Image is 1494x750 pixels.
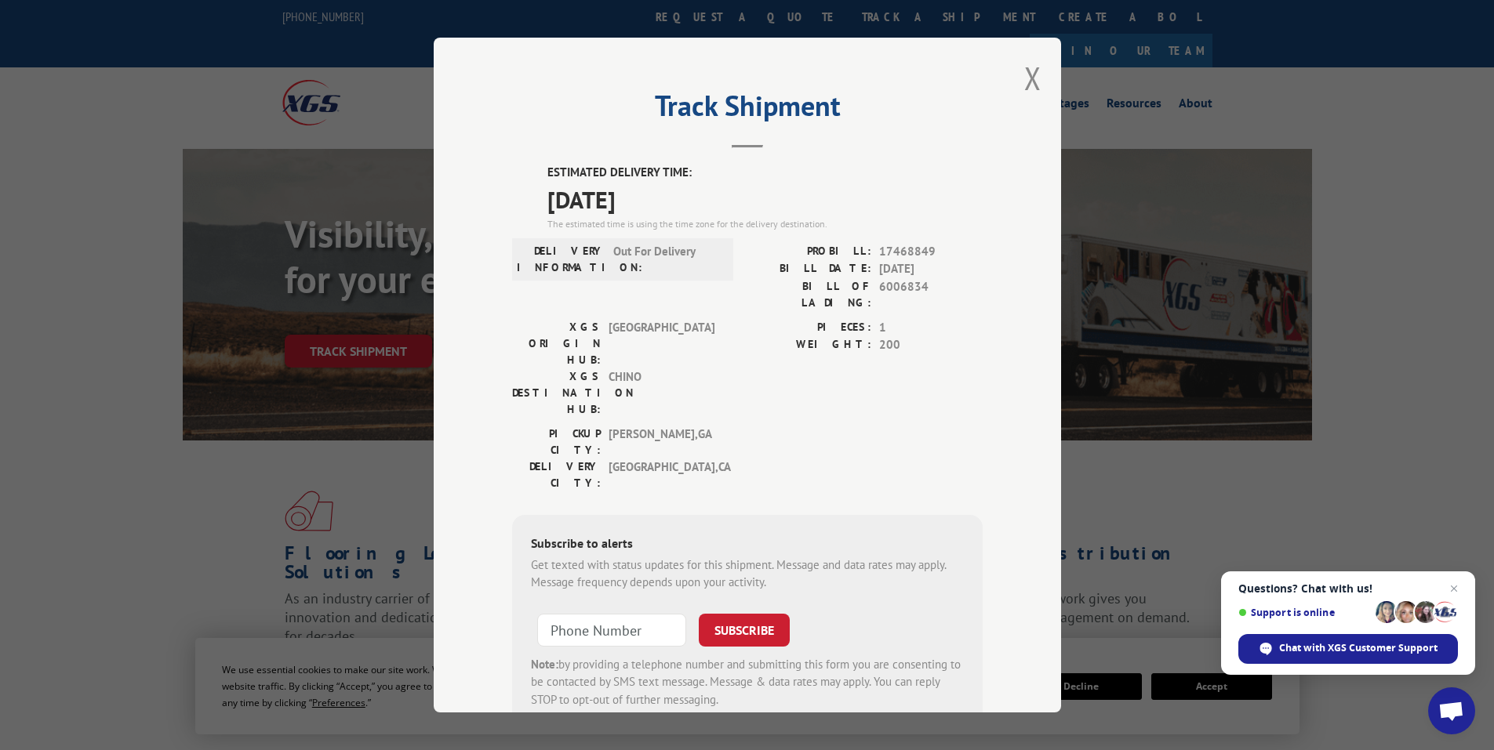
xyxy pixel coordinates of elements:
[613,242,719,275] span: Out For Delivery
[512,425,601,458] label: PICKUP CITY:
[747,242,871,260] label: PROBILL:
[512,318,601,368] label: XGS ORIGIN HUB:
[879,318,983,336] span: 1
[1238,634,1458,664] div: Chat with XGS Customer Support
[547,181,983,216] span: [DATE]
[879,336,983,354] span: 200
[512,95,983,125] h2: Track Shipment
[747,260,871,278] label: BILL DATE:
[1279,641,1438,655] span: Chat with XGS Customer Support
[609,458,714,491] span: [GEOGRAPHIC_DATA] , CA
[512,458,601,491] label: DELIVERY CITY:
[531,656,558,671] strong: Note:
[1024,57,1041,99] button: Close modal
[1428,687,1475,734] div: Open chat
[747,318,871,336] label: PIECES:
[547,216,983,230] div: The estimated time is using the time zone for the delivery destination.
[609,368,714,417] span: CHINO
[699,613,790,646] button: SUBSCRIBE
[1238,607,1370,618] span: Support is online
[1238,582,1458,595] span: Questions? Chat with us!
[531,556,964,591] div: Get texted with status updates for this shipment. Message and data rates may apply. Message frequ...
[512,368,601,417] label: XGS DESTINATION HUB:
[531,533,964,556] div: Subscribe to alerts
[517,242,605,275] label: DELIVERY INFORMATION:
[879,260,983,278] span: [DATE]
[747,277,871,310] label: BILL OF LADING:
[547,164,983,182] label: ESTIMATED DELIVERY TIME:
[609,318,714,368] span: [GEOGRAPHIC_DATA]
[1445,579,1463,598] span: Close chat
[879,277,983,310] span: 6006834
[609,425,714,458] span: [PERSON_NAME] , GA
[531,655,964,708] div: by providing a telephone number and submitting this form you are consenting to be contacted by SM...
[879,242,983,260] span: 17468849
[537,613,686,646] input: Phone Number
[747,336,871,354] label: WEIGHT:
